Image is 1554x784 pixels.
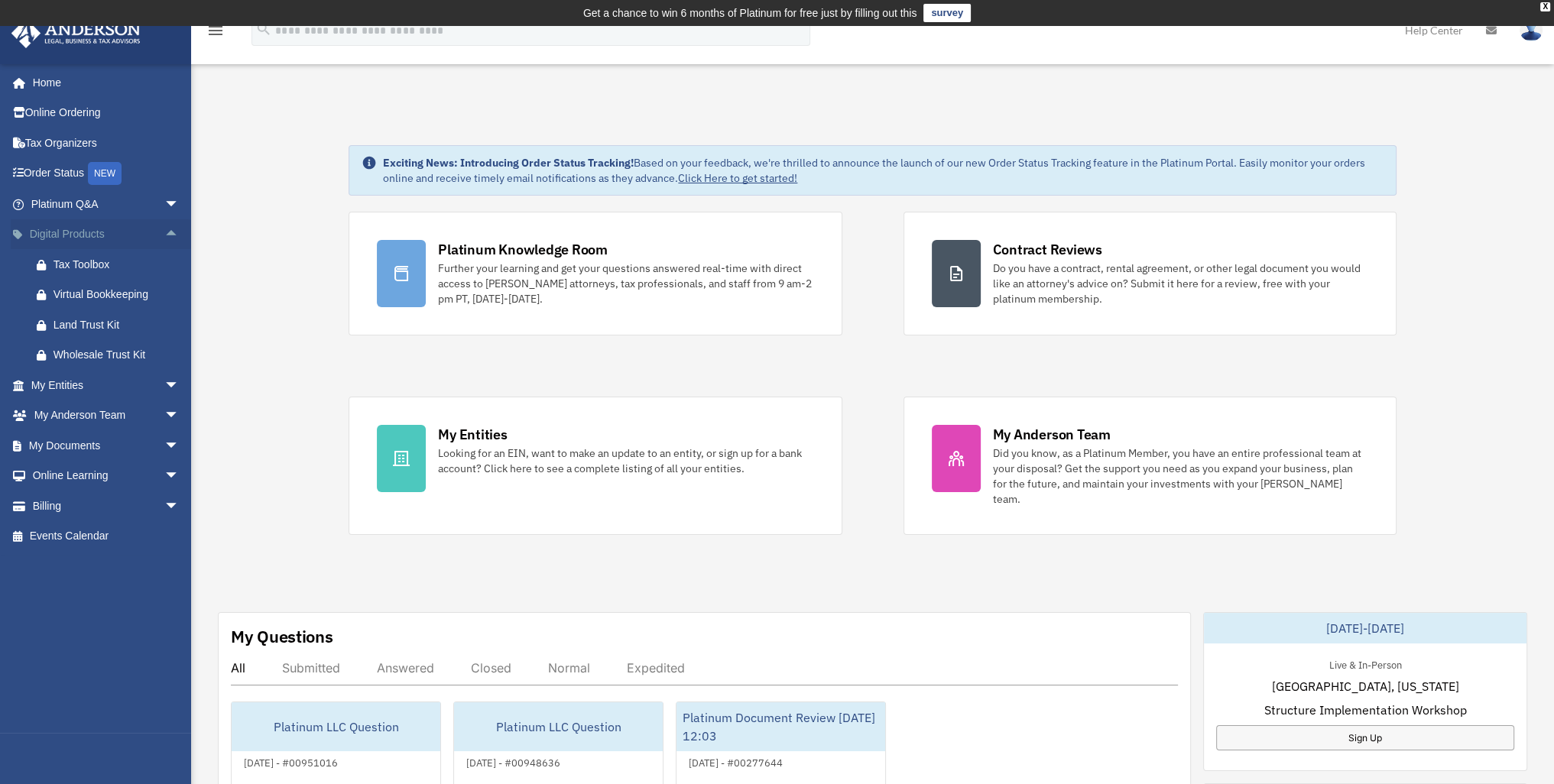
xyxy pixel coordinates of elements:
[164,491,195,522] span: arrow_drop_down
[54,285,183,304] div: Virtual Bookkeeping
[1204,613,1526,643] div: [DATE]-[DATE]
[11,370,203,400] a: My Entitiesarrow_drop_down
[11,461,203,491] a: Online Learningarrow_drop_down
[255,21,272,37] i: search
[583,4,917,22] div: Get a chance to win 6 months of Platinum for free just by filling out this
[1520,19,1543,41] img: User Pic
[11,400,203,431] a: My Anderson Teamarrow_drop_down
[21,249,203,280] a: Tax Toolbox
[454,702,663,751] div: Platinum LLC Question
[993,240,1102,259] div: Contract Reviews
[11,98,203,128] a: Online Ordering
[11,219,203,250] a: Digital Productsarrow_drop_up
[11,491,203,521] a: Billingarrow_drop_down
[54,316,183,335] div: Land Trust Kit
[349,212,842,335] a: Platinum Knowledge Room Further your learning and get your questions answered real-time with dire...
[54,255,183,274] div: Tax Toolbox
[206,21,225,40] i: menu
[206,27,225,40] a: menu
[471,660,511,675] div: Closed
[377,660,434,675] div: Answered
[11,158,203,190] a: Order StatusNEW
[11,189,203,219] a: Platinum Q&Aarrow_drop_down
[438,261,813,306] div: Further your learning and get your questions answered real-time with direct access to [PERSON_NAM...
[11,128,203,158] a: Tax Organizers
[231,660,245,675] div: All
[1540,2,1550,11] div: close
[904,397,1397,535] a: My Anderson Team Did you know, as a Platinum Member, you have an entire professional team at your...
[1216,725,1514,750] a: Sign Up
[11,67,195,98] a: Home
[993,261,1368,306] div: Do you have a contract, rental agreement, or other legal document you would like an attorney's ad...
[678,171,797,185] a: Click Here to get started!
[904,212,1397,335] a: Contract Reviews Do you have a contract, rental agreement, or other legal document you would like...
[1316,656,1413,672] div: Live & In-Person
[454,753,573,769] div: [DATE] - #00948636
[11,430,203,461] a: My Documentsarrow_drop_down
[21,309,203,340] a: Land Trust Kit
[164,189,195,220] span: arrow_drop_down
[923,4,971,22] a: survey
[88,162,122,185] div: NEW
[54,345,183,364] div: Wholesale Trust Kit
[231,625,333,648] div: My Questions
[676,753,795,769] div: [DATE] - #00277644
[21,340,203,371] a: Wholesale Trust Kit
[438,425,507,444] div: My Entities
[383,156,634,170] strong: Exciting News: Introducing Order Status Tracking!
[993,425,1111,444] div: My Anderson Team
[993,445,1368,507] div: Did you know, as a Platinum Member, you have an entire professional team at your disposal? Get th...
[232,702,440,751] div: Platinum LLC Question
[438,445,813,476] div: Looking for an EIN, want to make an update to an entity, or sign up for a bank account? Click her...
[11,521,203,552] a: Events Calendar
[548,660,590,675] div: Normal
[7,18,145,48] img: Anderson Advisors Platinum Portal
[676,702,885,751] div: Platinum Document Review [DATE] 12:03
[164,370,195,401] span: arrow_drop_down
[438,240,608,259] div: Platinum Knowledge Room
[164,461,195,492] span: arrow_drop_down
[627,660,685,675] div: Expedited
[232,753,350,769] div: [DATE] - #00951016
[282,660,340,675] div: Submitted
[1271,677,1458,695] span: [GEOGRAPHIC_DATA], [US_STATE]
[349,397,842,535] a: My Entities Looking for an EIN, want to make an update to an entity, or sign up for a bank accoun...
[21,280,203,310] a: Virtual Bookkeeping
[164,219,195,251] span: arrow_drop_up
[164,430,195,462] span: arrow_drop_down
[383,155,1383,186] div: Based on your feedback, we're thrilled to announce the launch of our new Order Status Tracking fe...
[1264,701,1466,719] span: Structure Implementation Workshop
[164,400,195,432] span: arrow_drop_down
